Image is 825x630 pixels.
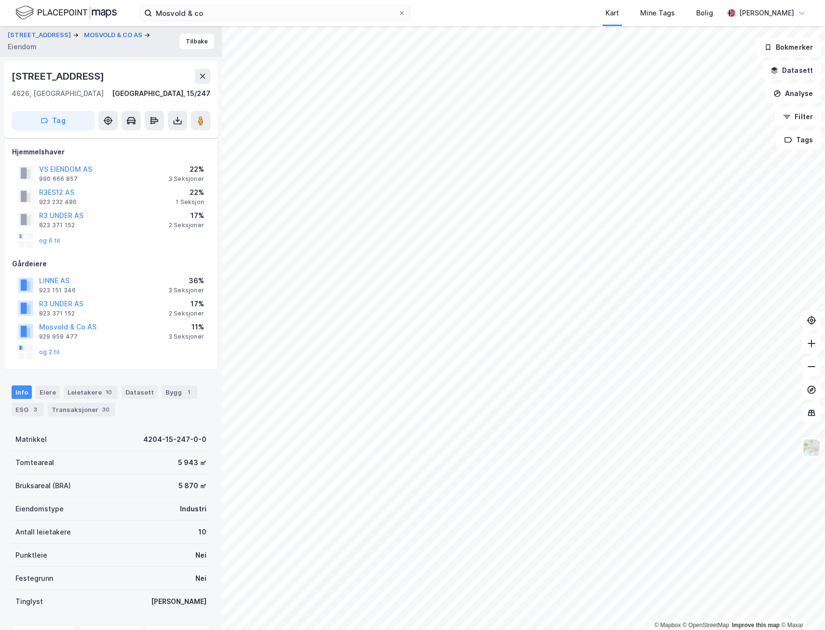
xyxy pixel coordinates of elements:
div: Bruksareal (BRA) [15,480,71,492]
div: Festegrunn [15,573,53,584]
div: [GEOGRAPHIC_DATA], 15/247 [112,88,210,99]
div: 5 943 ㎡ [178,457,206,468]
div: 10 [104,387,114,397]
img: Z [802,438,821,457]
div: 11% [168,321,204,333]
div: 929 959 477 [39,333,78,341]
iframe: Chat Widget [777,584,825,630]
div: 923 232 486 [39,198,77,206]
div: Tinglyst [15,596,43,607]
button: Tag [12,111,95,130]
div: Gårdeiere [12,258,210,270]
input: Søk på adresse, matrikkel, gårdeiere, leietakere eller personer [152,6,398,20]
div: 823 371 152 [39,221,75,229]
div: Datasett [122,385,158,399]
div: 3 Seksjoner [168,175,204,183]
div: Matrikkel [15,434,47,445]
div: Eiendomstype [15,503,64,515]
div: Bolig [696,7,713,19]
img: logo.f888ab2527a4732fd821a326f86c7f29.svg [15,4,117,21]
div: Eiendom [8,41,37,53]
div: [PERSON_NAME] [151,596,206,607]
div: Bygg [162,385,197,399]
div: ESG [12,403,44,416]
div: 923 151 346 [39,287,76,294]
div: Tomteareal [15,457,54,468]
div: [STREET_ADDRESS] [12,68,106,84]
div: 36% [168,275,204,287]
div: 22% [176,187,204,198]
div: 3 [30,405,40,414]
div: Nei [195,549,206,561]
div: 4204-15-247-0-0 [143,434,206,445]
button: Tilbake [179,34,214,49]
button: Tags [776,130,821,150]
div: Eiere [36,385,60,399]
button: Bokmerker [756,38,821,57]
div: Industri [180,503,206,515]
div: Leietakere [64,385,118,399]
button: Filter [775,107,821,126]
button: [STREET_ADDRESS] [8,30,73,40]
div: Punktleie [15,549,47,561]
div: Kart [605,7,619,19]
a: Mapbox [654,622,681,629]
div: Transaksjoner [48,403,115,416]
button: MOSVOLD & CO AS [84,30,144,40]
div: 823 371 152 [39,310,75,317]
div: 4626, [GEOGRAPHIC_DATA] [12,88,104,99]
button: Datasett [762,61,821,80]
div: 10 [198,526,206,538]
div: 1 Seksjon [176,198,204,206]
div: 3 Seksjoner [168,287,204,294]
div: 990 666 857 [39,175,78,183]
div: Info [12,385,32,399]
div: Hjemmelshaver [12,146,210,158]
div: 5 870 ㎡ [179,480,206,492]
div: [PERSON_NAME] [739,7,794,19]
a: Improve this map [732,622,780,629]
div: 22% [168,164,204,175]
div: 17% [169,298,204,310]
div: 3 Seksjoner [168,333,204,341]
a: OpenStreetMap [683,622,729,629]
div: Antall leietakere [15,526,71,538]
button: Analyse [765,84,821,103]
div: 30 [100,405,111,414]
div: 1 [184,387,193,397]
div: 2 Seksjoner [169,221,204,229]
div: Nei [195,573,206,584]
div: Mine Tags [640,7,675,19]
div: 17% [169,210,204,221]
div: 2 Seksjoner [169,310,204,317]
